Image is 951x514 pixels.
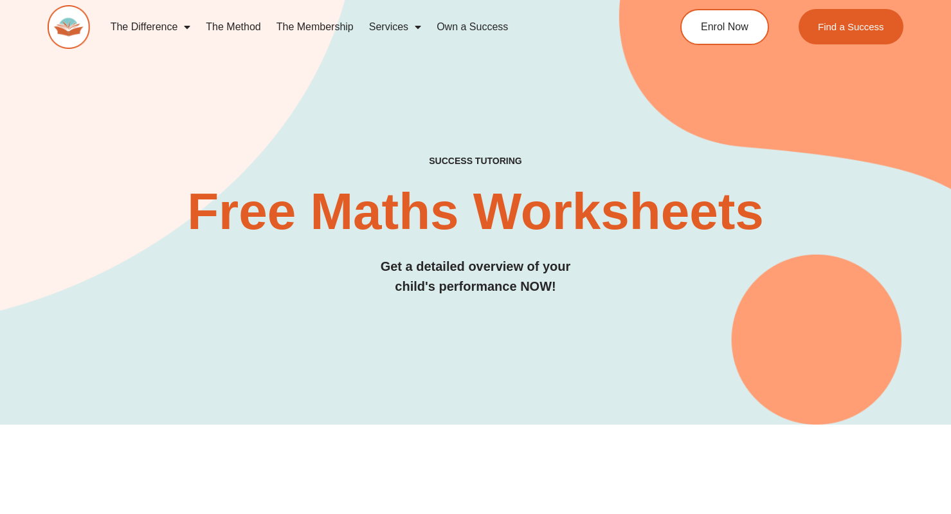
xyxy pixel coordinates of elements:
a: The Difference [103,12,199,42]
a: Enrol Now [680,9,769,45]
h2: Free Maths Worksheets​ [48,186,903,237]
a: The Method [198,12,268,42]
a: Find a Success [799,9,904,44]
nav: Menu [103,12,631,42]
h3: Get a detailed overview of your child's performance NOW! [48,257,903,297]
h4: SUCCESS TUTORING​ [48,156,903,167]
span: Find a Success [819,22,885,32]
a: Services [361,12,429,42]
a: The Membership [269,12,361,42]
a: Own a Success [429,12,516,42]
span: Enrol Now [701,22,748,32]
